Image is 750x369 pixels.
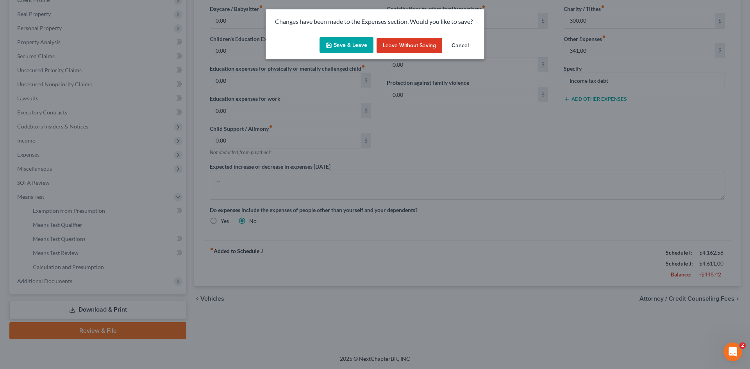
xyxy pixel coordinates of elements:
[377,38,442,53] button: Leave without Saving
[723,342,742,361] iframe: Intercom live chat
[739,342,746,349] span: 2
[320,37,373,53] button: Save & Leave
[275,17,475,26] p: Changes have been made to the Expenses section. Would you like to save?
[445,38,475,53] button: Cancel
